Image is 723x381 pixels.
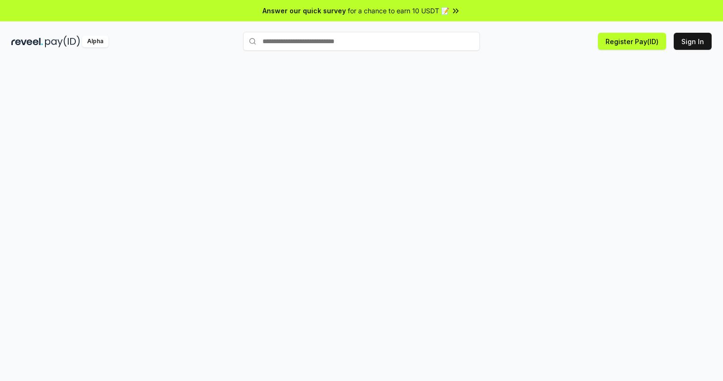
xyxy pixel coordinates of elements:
[82,36,108,47] div: Alpha
[45,36,80,47] img: pay_id
[262,6,346,16] span: Answer our quick survey
[348,6,449,16] span: for a chance to earn 10 USDT 📝
[598,33,666,50] button: Register Pay(ID)
[11,36,43,47] img: reveel_dark
[674,33,712,50] button: Sign In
